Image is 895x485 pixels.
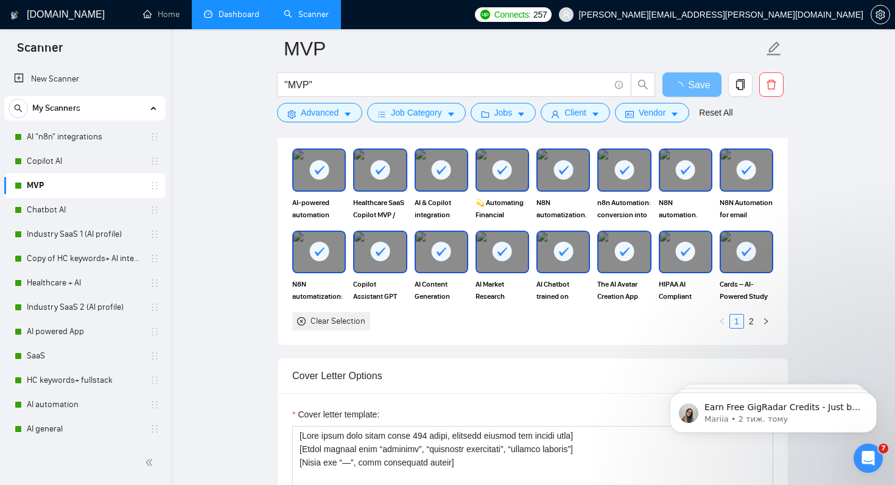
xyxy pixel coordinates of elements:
[699,106,732,119] a: Reset All
[353,278,407,302] span: Copilot Assistant GPT for Construction Knowledge Base
[494,106,513,119] span: Jobs
[494,8,531,21] span: Connects:
[27,149,142,173] a: Copilot AI
[14,67,156,91] a: New Scanner
[150,181,160,190] span: holder
[391,106,441,119] span: Job Category
[766,41,782,57] span: edit
[728,72,753,97] button: copy
[476,278,529,302] span: AI Market Research Platform
[533,8,547,21] span: 257
[541,103,610,122] button: userClientcaret-down
[150,302,160,312] span: holder
[287,110,296,119] span: setting
[745,315,758,328] a: 2
[879,444,888,453] span: 7
[150,400,160,410] span: holder
[27,125,142,149] a: AI "n8n" integrations
[536,278,590,302] span: AI Chatbot trained on Company Data for Employees
[150,278,160,288] span: holder
[597,197,651,221] span: n8n Automation: conversion into valuable info data conclusions
[564,106,586,119] span: Client
[871,10,890,19] a: setting
[311,315,365,328] div: Clear Selection
[591,110,600,119] span: caret-down
[150,156,160,166] span: holder
[27,295,142,319] a: Industry SaaS 2 (AI profile)
[150,254,160,263] span: holder
[481,110,490,119] span: folder
[517,110,525,119] span: caret-down
[284,33,763,64] input: Scanner name...
[284,77,609,92] input: Search Freelance Jobs...
[377,110,386,119] span: bars
[631,72,655,97] button: search
[143,9,180,19] a: homeHome
[659,197,712,221] span: N8N automation. ChatGPT-Powered Telegram Assistant.
[729,314,744,329] li: 1
[150,375,160,385] span: holder
[150,132,160,142] span: holder
[292,408,379,421] label: Cover letter template:
[730,315,743,328] a: 1
[673,82,688,91] span: loading
[204,9,259,19] a: dashboardDashboard
[562,10,570,19] span: user
[659,278,712,302] span: HIPAA AI Compliant Platform
[343,110,352,119] span: caret-down
[27,173,142,198] a: MVP
[720,278,773,302] span: Cards – AI-Powered Study Tool
[729,79,752,90] span: copy
[759,314,773,329] button: right
[150,205,160,215] span: holder
[744,314,759,329] li: 2
[367,103,465,122] button: barsJob Categorycaret-down
[471,103,536,122] button: folderJobscaret-down
[27,246,142,271] a: Copy of HC keywords+ AI integration
[27,417,142,441] a: AI general
[631,79,655,90] span: search
[292,197,346,221] span: AI-powered automation workflows for Marketing (leadgen) company
[715,314,729,329] li: Previous Page
[353,197,407,221] span: Healthcare SaaS Copilot MVP / EHR
[7,39,72,65] span: Scanner
[415,197,468,221] span: AI & Copilot integration Healthcare platform
[292,358,773,393] div: Cover Letter Options
[27,319,142,344] a: AI powered App
[150,327,160,337] span: holder
[27,198,142,222] a: Chatbot AI
[718,318,726,325] span: left
[27,368,142,393] a: HC keywords+ fullstack
[615,103,689,122] button: idcardVendorcaret-down
[480,10,490,19] img: upwork-logo.png
[662,72,721,97] button: Save
[292,278,346,302] span: N8N automatization: creating viral VEO3 videos ideas and storing them.
[284,9,329,19] a: searchScanner
[759,72,784,97] button: delete
[760,79,783,90] span: delete
[9,99,28,118] button: search
[871,5,890,24] button: setting
[10,5,19,25] img: logo
[476,197,529,221] span: 💫 Automating Financial Reconciliation with N8N
[301,106,339,119] span: Advanced
[150,424,160,434] span: holder
[27,393,142,417] a: AI automation
[150,351,160,361] span: holder
[447,110,455,119] span: caret-down
[615,81,623,89] span: info-circle
[639,106,665,119] span: Vendor
[297,317,306,326] span: close-circle
[277,103,362,122] button: settingAdvancedcaret-down
[715,314,729,329] button: left
[854,444,883,473] iframe: Intercom live chat
[651,367,895,452] iframe: Intercom notifications повідомлення
[32,96,80,120] span: My Scanners
[762,318,770,325] span: right
[551,110,560,119] span: user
